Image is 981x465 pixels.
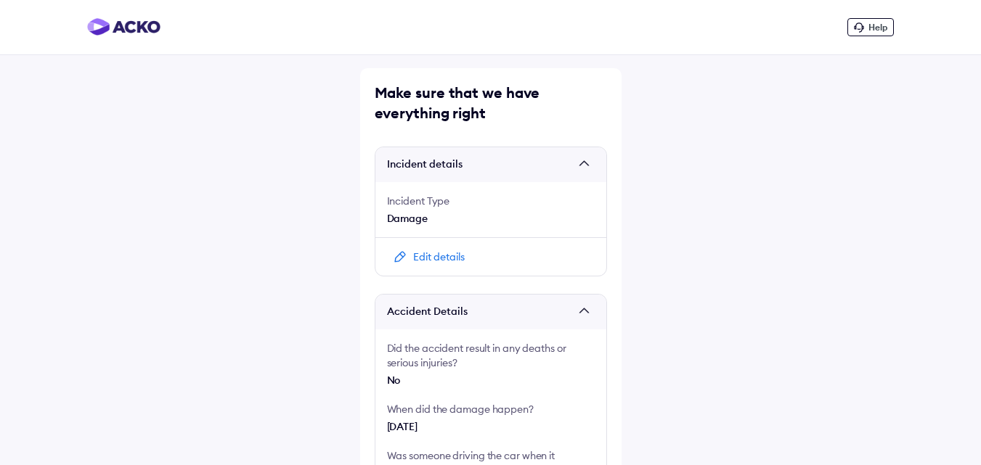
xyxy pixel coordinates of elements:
[375,83,607,123] div: Make sure that we have everything right
[387,157,573,172] span: Incident details
[387,419,595,434] div: [DATE]
[387,402,595,416] div: When did the damage happen?
[387,211,595,226] div: Damage
[387,373,595,387] div: No
[413,250,465,264] div: Edit details
[87,18,160,36] img: horizontal-gradient.png
[387,305,573,319] span: Accident Details
[387,341,595,370] div: Did the accident result in any deaths or serious injuries?
[868,22,887,33] span: Help
[387,194,595,208] div: Incident Type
